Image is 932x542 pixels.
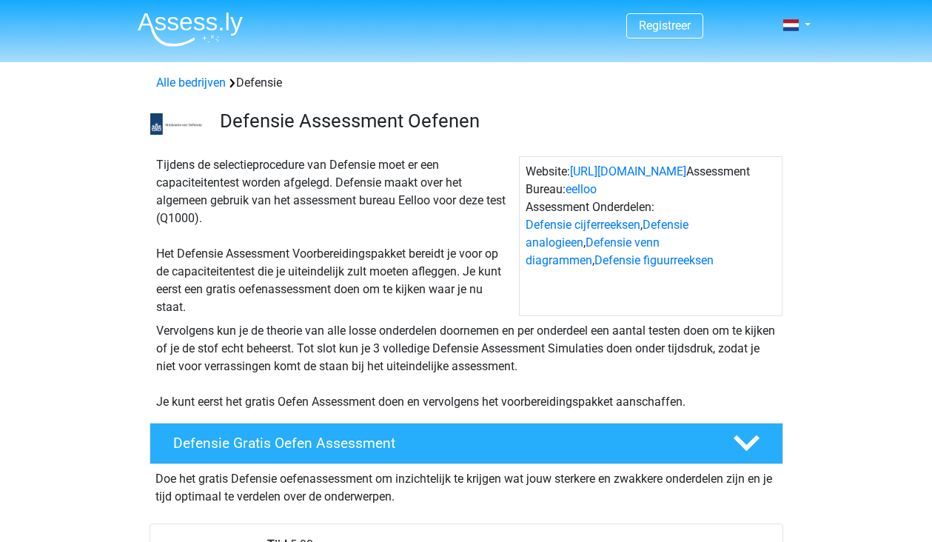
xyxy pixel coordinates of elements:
[150,74,782,92] div: Defensie
[519,156,782,316] div: Website: Assessment Bureau: Assessment Onderdelen: , , ,
[150,464,783,506] div: Doe het gratis Defensie oefenassessment om inzichtelijk te krijgen wat jouw sterkere en zwakkere ...
[138,12,243,47] img: Assessly
[173,435,709,452] h4: Defensie Gratis Oefen Assessment
[220,110,771,133] h3: Defensie Assessment Oefenen
[150,322,782,411] div: Vervolgens kun je de theorie van alle losse onderdelen doornemen en per onderdeel een aantal test...
[526,235,660,267] a: Defensie venn diagrammen
[526,218,640,232] a: Defensie cijferreeksen
[150,156,519,316] div: Tijdens de selectieprocedure van Defensie moet er een capaciteitentest worden afgelegd. Defensie ...
[156,76,226,90] a: Alle bedrijven
[594,253,714,267] a: Defensie figuurreeksen
[570,164,686,178] a: [URL][DOMAIN_NAME]
[144,423,789,464] a: Defensie Gratis Oefen Assessment
[526,218,688,250] a: Defensie analogieen
[639,19,691,33] a: Registreer
[566,182,597,196] a: eelloo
